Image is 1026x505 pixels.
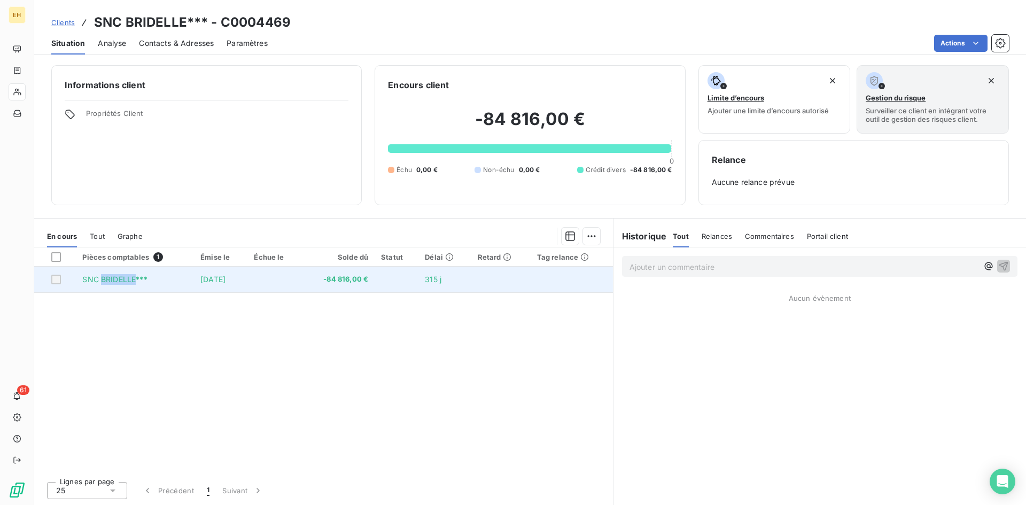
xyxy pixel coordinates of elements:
[56,485,65,496] span: 25
[537,253,607,261] div: Tag relance
[308,253,368,261] div: Solde dû
[200,275,226,284] span: [DATE]
[308,274,368,285] span: -84 816,00 €
[9,481,26,499] img: Logo LeanPay
[200,479,216,502] button: 1
[807,232,848,240] span: Portail client
[136,479,200,502] button: Précédent
[425,253,464,261] div: Délai
[586,165,626,175] span: Crédit divers
[630,165,672,175] span: -84 816,00 €
[388,108,672,141] h2: -84 816,00 €
[789,294,851,302] span: Aucun évènement
[483,165,514,175] span: Non-échu
[65,79,348,91] h6: Informations client
[207,485,209,496] span: 1
[702,232,732,240] span: Relances
[990,469,1015,494] div: Open Intercom Messenger
[866,106,1000,123] span: Surveiller ce client en intégrant votre outil de gestion des risques client.
[670,157,674,165] span: 0
[51,17,75,28] a: Clients
[9,6,26,24] div: EH
[698,65,851,134] button: Limite d’encoursAjouter une limite d’encours autorisé
[416,165,438,175] span: 0,00 €
[388,79,449,91] h6: Encours client
[153,252,163,262] span: 1
[745,232,794,240] span: Commentaires
[708,106,829,115] span: Ajouter une limite d’encours autorisé
[866,94,926,102] span: Gestion du risque
[94,13,291,32] h3: SNC BRIDELLE*** - C0004469
[51,38,85,49] span: Situation
[712,153,996,166] h6: Relance
[673,232,689,240] span: Tout
[98,38,126,49] span: Analyse
[934,35,988,52] button: Actions
[216,479,270,502] button: Suivant
[139,38,214,49] span: Contacts & Adresses
[425,275,441,284] span: 315 j
[200,253,241,261] div: Émise le
[381,253,412,261] div: Statut
[82,252,188,262] div: Pièces comptables
[397,165,412,175] span: Échu
[118,232,143,240] span: Graphe
[47,232,77,240] span: En cours
[17,385,29,395] span: 61
[254,253,295,261] div: Échue le
[519,165,540,175] span: 0,00 €
[51,18,75,27] span: Clients
[82,275,147,284] span: SNC BRIDELLE***
[613,230,667,243] h6: Historique
[227,38,268,49] span: Paramètres
[478,253,524,261] div: Retard
[86,109,348,124] span: Propriétés Client
[857,65,1009,134] button: Gestion du risqueSurveiller ce client en intégrant votre outil de gestion des risques client.
[712,177,996,188] span: Aucune relance prévue
[708,94,764,102] span: Limite d’encours
[90,232,105,240] span: Tout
